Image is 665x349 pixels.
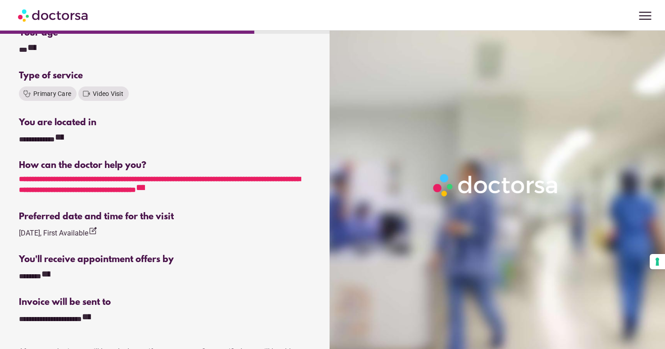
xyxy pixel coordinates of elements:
[19,297,313,308] div: Invoice will be sent to
[19,212,313,222] div: Preferred date and time for the visit
[19,254,313,265] div: You'll receive appointment offers by
[19,160,313,171] div: How can the doctor help you?
[430,170,562,200] img: Logo-Doctorsa-trans-White-partial-flat.png
[93,90,123,97] span: Video Visit
[650,254,665,269] button: Your consent preferences for tracking technologies
[19,71,313,81] div: Type of service
[19,118,313,128] div: You are located in
[82,89,91,98] i: videocam
[33,90,71,97] span: Primary Care
[19,227,97,239] div: [DATE], First Available
[637,7,654,24] span: menu
[23,89,32,98] i: stethoscope
[88,227,97,236] i: edit_square
[18,5,89,25] img: Doctorsa.com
